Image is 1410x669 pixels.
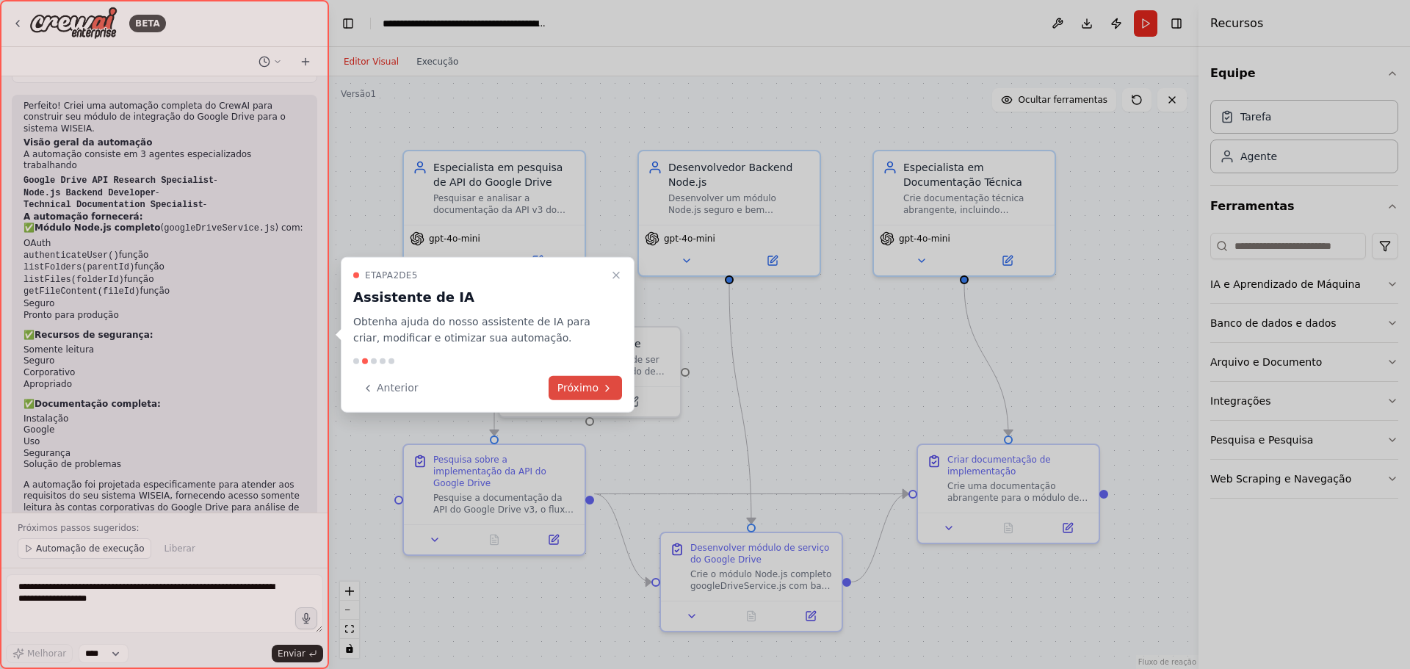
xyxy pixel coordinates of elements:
font: 5 [412,270,418,280]
font: de [399,270,411,280]
font: Assistente de IA [353,289,474,304]
font: 2 [393,270,399,280]
button: Próximo [549,376,622,400]
button: Passo a passo detalhado [607,266,625,283]
font: Anterior [377,382,419,394]
font: Obtenha ajuda do nosso assistente de IA para criar, modificar e otimizar sua automação. [353,315,590,344]
button: Anterior [353,376,427,400]
button: Ocultar barra lateral esquerda [338,13,358,34]
font: Próximo [557,382,599,394]
font: Etapa [365,270,393,280]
